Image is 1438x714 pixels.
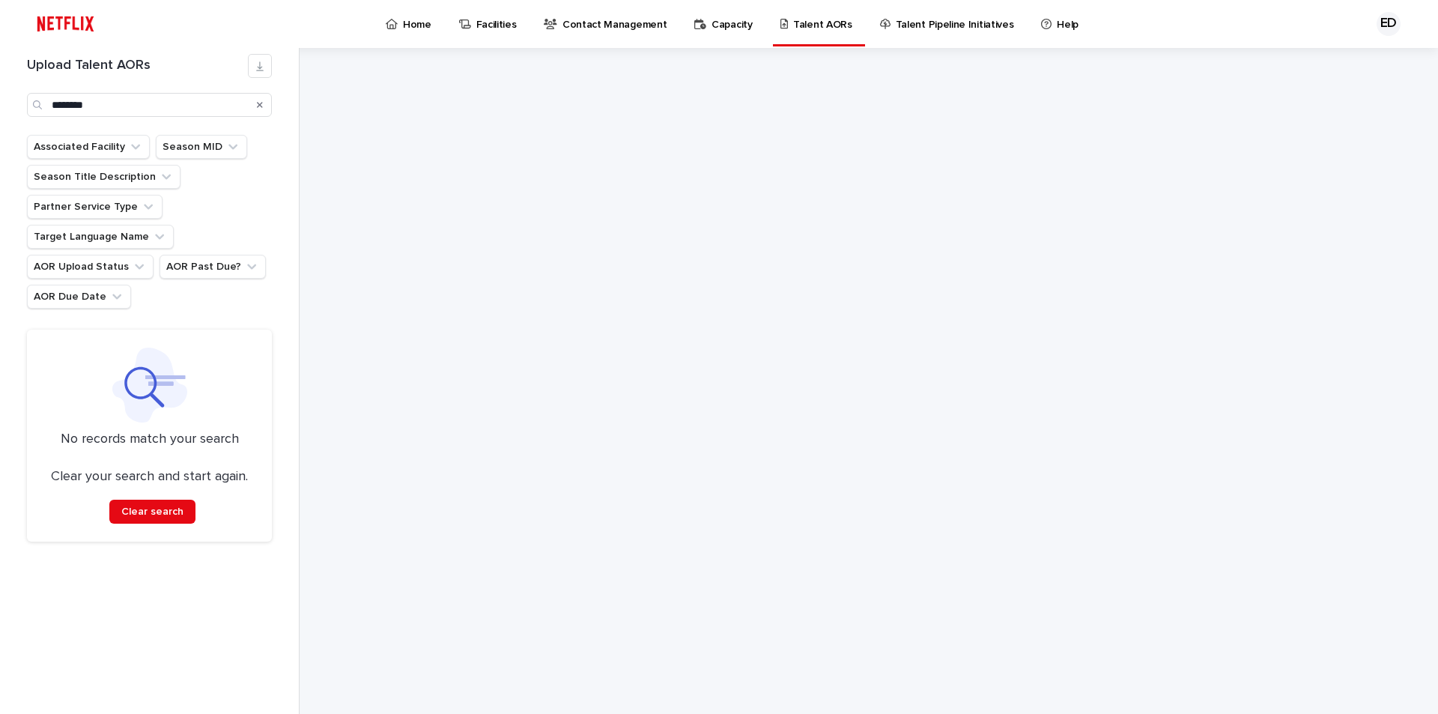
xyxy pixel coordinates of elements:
button: Season Title Description [27,165,180,189]
button: Target Language Name [27,225,174,249]
button: Partner Service Type [27,195,163,219]
button: AOR Upload Status [27,255,154,279]
button: AOR Due Date [27,285,131,309]
p: No records match your search [45,432,254,448]
button: Season MID [156,135,247,159]
input: Search [27,93,272,117]
button: Clear search [109,500,195,524]
img: ifQbXi3ZQGMSEF7WDB7W [30,9,101,39]
div: ED [1377,12,1401,36]
button: Associated Facility [27,135,150,159]
p: Clear your search and start again. [51,469,248,485]
span: Clear search [121,506,183,517]
h1: Upload Talent AORs [27,58,248,74]
button: AOR Past Due? [160,255,266,279]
